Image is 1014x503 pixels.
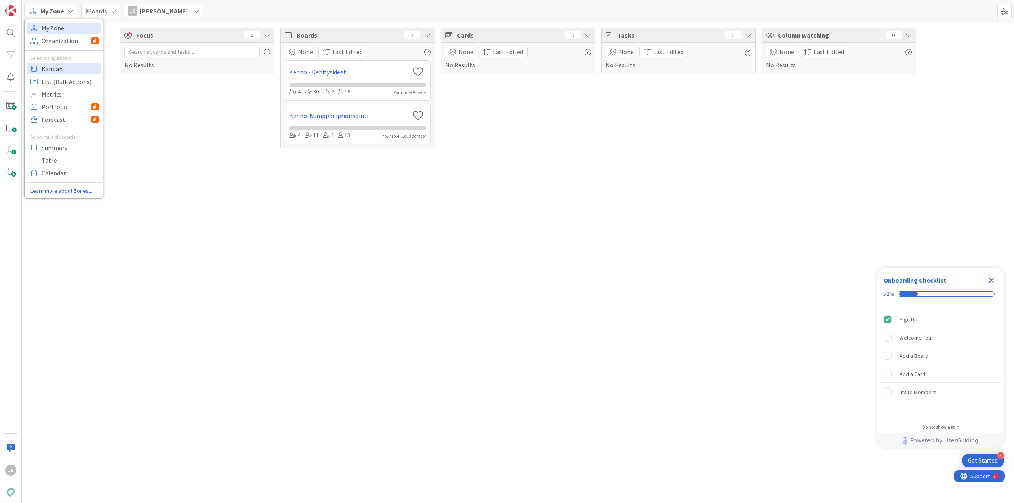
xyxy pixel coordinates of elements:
[25,55,103,62] div: Select a single board
[900,333,933,342] div: Welcome Tour
[85,6,107,16] span: Boards
[25,133,103,140] div: Select multiple boards
[297,30,400,40] span: Boards
[40,6,64,16] span: My Zone
[244,31,260,39] div: 0
[323,131,334,140] div: 1
[800,47,848,57] button: Last Edited
[298,47,313,57] span: None
[27,76,101,87] a: List (Bulk Actions)
[27,35,101,46] a: Organization
[877,433,1004,448] div: Footer
[778,30,882,40] span: Column Watching
[881,433,1000,448] a: Powered by UserGuiding
[639,47,688,57] button: Last Edited
[27,167,101,178] a: Calendar
[305,87,319,96] div: 30
[338,131,350,140] div: 13
[338,87,350,96] div: 16
[884,290,894,298] div: 20%
[124,47,260,57] input: Search all cards and tasks...
[877,307,1004,419] div: Checklist items
[42,142,99,154] span: Summary
[42,35,91,47] span: Organization
[40,3,44,9] div: 9+
[814,47,844,57] span: Last Edited
[42,22,99,34] span: My Zone
[985,274,998,287] div: Close Checklist
[382,133,426,140] div: Your role: Collaborator
[618,30,721,40] span: Tasks
[725,31,741,39] div: 0
[305,131,319,140] div: 11
[881,329,1001,346] div: Welcome Tour is incomplete.
[27,89,101,100] a: Metrics
[459,47,473,57] span: None
[881,347,1001,364] div: Add a Board is incomplete.
[606,47,751,70] div: No Results
[128,6,137,16] div: JS
[881,365,1001,383] div: Add a Card is incomplete.
[289,87,301,96] div: 4
[493,47,523,57] span: Last Edited
[42,167,99,179] span: Calendar
[25,187,103,195] a: Learn more about Zones...
[289,67,409,77] a: Kenno - Kehitysideat
[457,30,561,40] span: Cards
[42,114,91,125] span: Forecast
[445,47,591,70] div: No Results
[5,487,16,498] img: avatar
[910,436,978,445] span: Powered by UserGuiding
[962,454,1004,467] div: Open Get Started checklist, remaining modules: 4
[884,275,946,285] div: Onboarding Checklist
[881,311,1001,328] div: Sign Up is complete.
[332,47,363,57] span: Last Edited
[653,47,684,57] span: Last Edited
[780,47,794,57] span: None
[997,452,1004,459] div: 4
[5,465,16,476] div: JS
[136,30,238,40] span: Focus
[900,369,925,379] div: Add a Card
[900,315,917,324] div: Sign Up
[289,111,409,120] a: Kenno-Kumppanipriorisointi
[900,351,928,361] div: Add a Board
[922,424,959,430] div: Do not show again
[394,89,426,96] div: Your role: Viewer
[900,387,936,397] div: Invite Members
[479,47,528,57] button: Last Edited
[877,268,1004,448] div: Checklist Container
[766,47,912,70] div: No Results
[968,457,998,465] div: Get Started
[27,23,101,34] a: My Zone
[318,47,367,57] button: Last Edited
[289,131,301,140] div: 4
[886,31,902,39] div: 0
[140,6,188,16] span: [PERSON_NAME]
[42,88,99,100] span: Metrics
[27,101,101,112] a: Portfolio
[17,1,36,11] span: Support
[5,5,16,16] img: Visit kanbanzone.com
[27,114,101,125] a: Forecast
[565,31,581,39] div: 0
[42,101,91,113] span: Portfolio
[42,76,99,87] span: List (Bulk Actions)
[323,87,334,96] div: 2
[42,63,99,75] span: Kanban
[124,47,270,70] div: No Results
[27,63,101,74] a: Kanban
[881,383,1001,401] div: Invite Members is incomplete.
[619,47,634,57] span: None
[884,290,998,298] div: Checklist progress: 20%
[404,31,420,39] div: 2
[27,142,101,153] a: Summary
[27,155,101,166] a: Table
[42,154,99,166] span: Table
[85,7,88,15] b: 2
